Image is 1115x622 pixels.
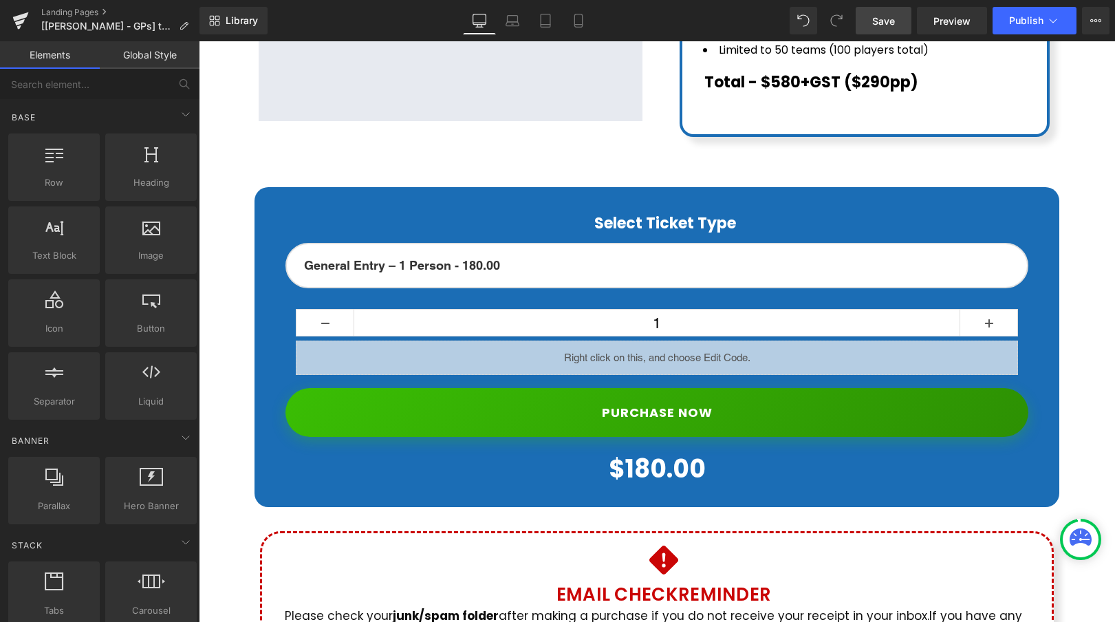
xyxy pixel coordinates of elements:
span: Button [109,321,193,336]
span: Save [872,14,895,28]
span: Base [10,111,37,124]
span: Liquid [109,394,193,409]
a: New Library [199,7,268,34]
span: Image [109,248,193,263]
span: Text Block [12,248,96,263]
span: Preview [933,14,971,28]
a: Desktop [463,7,496,34]
span: $180.00 [410,409,507,447]
button: Undo [790,7,817,34]
span: Icon [12,321,96,336]
button: Redo [823,7,850,34]
span: Tabs [12,603,96,618]
span: Hero Banner [109,499,193,513]
a: Landing Pages [41,7,199,18]
span: PURCHASE NOW [403,362,514,380]
a: Mobile [562,7,595,34]
button: PURCHASE NOW [87,347,830,396]
iframe: To enrich screen reader interactions, please activate Accessibility in Grammarly extension settings [199,41,1115,622]
span: junk/spam folder [194,566,300,583]
a: Preview [917,7,987,34]
span: Heading [109,175,193,190]
span: Carousel [109,603,193,618]
span: [[PERSON_NAME] - GPs] test casino-royal [41,21,173,32]
p: Please check your after making a purchase if you do not receive your receipt in your inbox. [74,566,835,601]
b: Select Ticket Type [396,171,537,193]
a: Laptop [496,7,529,34]
span: Library [226,14,258,27]
p: Email Check [95,544,835,564]
span: Parallax [12,499,96,513]
span: Banner [10,434,51,447]
span: Publish [1009,15,1043,26]
button: More [1082,7,1109,34]
button: Publish [993,7,1076,34]
a: Global Style [100,41,199,69]
a: Tablet [529,7,562,34]
span: Stack [10,539,44,552]
span: Separator [12,394,96,409]
span: Row [12,175,96,190]
span: Reminder [479,541,572,566]
span: Total - $580+GST ($290pp) [506,30,719,52]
